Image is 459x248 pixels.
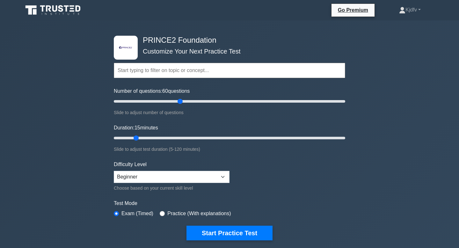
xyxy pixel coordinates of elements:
[114,124,158,132] label: Duration: minutes
[121,210,153,217] label: Exam (Timed)
[114,109,345,116] div: Slide to adjust number of questions
[114,184,229,192] div: Choose based on your current skill level
[186,226,273,240] button: Start Practice Test
[140,36,314,45] h4: PRINCE2 Foundation
[384,4,436,16] a: Kjdfv
[114,87,190,95] label: Number of questions: questions
[114,161,147,168] label: Difficulty Level
[114,145,345,153] div: Slide to adjust test duration (5-120 minutes)
[114,200,345,207] label: Test Mode
[114,63,345,78] input: Start typing to filter on topic or concept...
[167,210,231,217] label: Practice (With explanations)
[334,6,372,14] a: Go Premium
[162,88,168,94] span: 60
[135,125,140,130] span: 15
